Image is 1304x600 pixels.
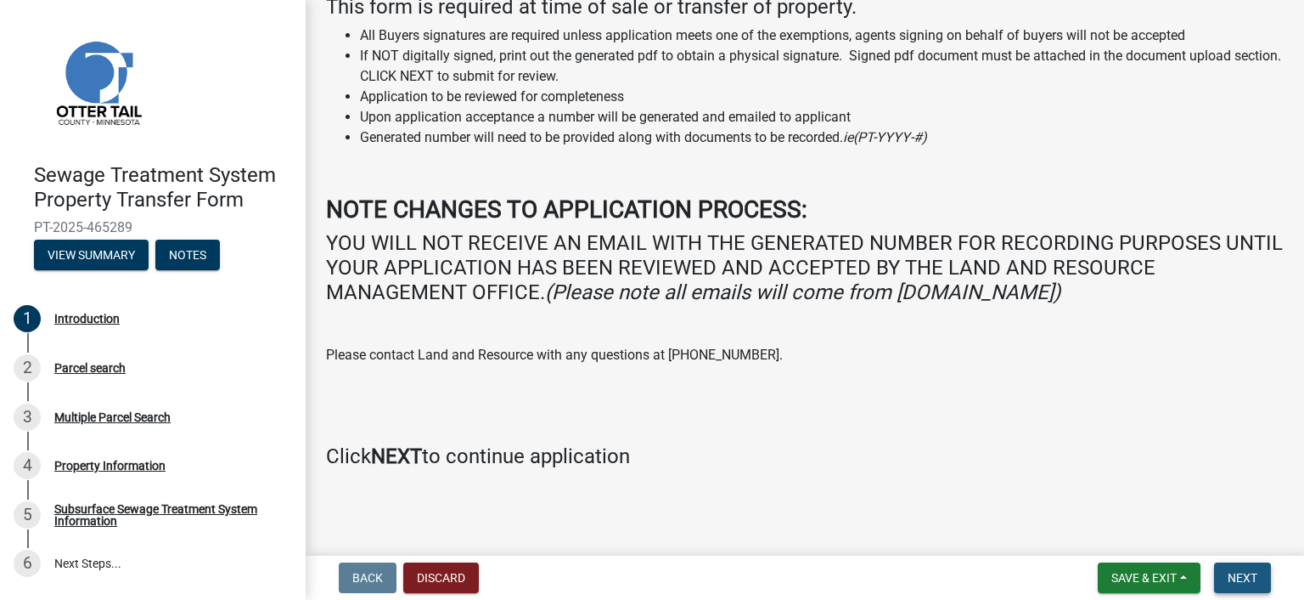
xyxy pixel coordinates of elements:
button: Notes [155,240,220,270]
h4: Click to continue application [326,444,1284,469]
strong: NOTE CHANGES TO APPLICATION PROCESS: [326,195,807,224]
i: ie(PT-YYYY-#) [843,129,927,145]
button: Save & Exit [1098,563,1200,593]
li: All Buyers signatures are required unless application meets one of the exemptions, agents signing... [360,25,1284,46]
div: Parcel search [54,362,126,374]
div: 4 [14,452,41,479]
span: PT-2025-465289 [34,219,272,235]
button: View Summary [34,240,149,270]
span: Save & Exit [1111,571,1177,585]
wm-modal-confirm: Summary [34,249,149,263]
div: 6 [14,550,41,577]
div: Multiple Parcel Search [54,411,171,423]
li: If NOT digitally signed, print out the generated pdf to obtain a physical signature. Signed pdf d... [360,46,1284,87]
button: Discard [403,563,479,593]
strong: NEXT [371,444,422,468]
div: 5 [14,501,41,529]
div: Subsurface Sewage Treatment System Information [54,503,278,527]
img: Otter Tail County, Minnesota [34,18,161,145]
div: Property Information [54,460,166,472]
wm-modal-confirm: Notes [155,249,220,263]
span: Back [352,571,383,585]
div: Introduction [54,313,120,325]
p: Please contact Land and Resource with any questions at [PHONE_NUMBER]. [326,345,1284,365]
span: Next [1228,571,1257,585]
div: 2 [14,354,41,382]
h4: YOU WILL NOT RECEIVE AN EMAIL WITH THE GENERATED NUMBER FOR RECORDING PURPOSES UNTIL YOUR APPLICA... [326,231,1284,304]
h4: Sewage Treatment System Property Transfer Form [34,163,292,212]
li: Generated number will need to be provided along with documents to be recorded. [360,127,1284,148]
i: (Please note all emails will come from [DOMAIN_NAME]) [545,280,1060,304]
li: Upon application acceptance a number will be generated and emailed to applicant [360,107,1284,127]
div: 1 [14,305,41,332]
button: Back [339,563,396,593]
div: 3 [14,404,41,431]
button: Next [1214,563,1271,593]
li: Application to be reviewed for completeness [360,87,1284,107]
